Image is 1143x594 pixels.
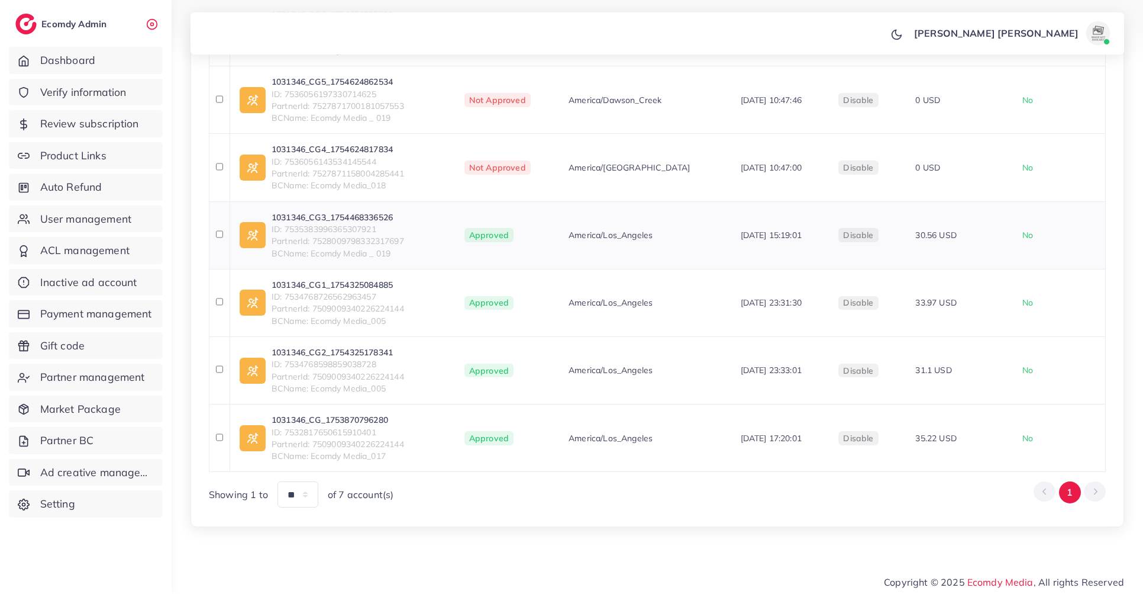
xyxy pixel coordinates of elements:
a: Verify information [9,79,163,106]
span: disable [843,297,873,308]
span: [DATE] 23:33:01 [741,365,802,375]
span: 0 USD [915,162,940,173]
span: PartnerId: 7509009340226224144 [272,371,404,383]
a: [PERSON_NAME] [PERSON_NAME]avatar [908,21,1115,45]
span: PartnerId: 7509009340226224144 [272,438,404,450]
span: disable [843,162,873,173]
a: Gift code [9,332,163,359]
span: Partner management [40,370,145,385]
span: BCName: Ecomdy Media_018 [272,179,404,191]
span: Showing 1 to [209,488,268,502]
a: Review subscription [9,110,163,137]
span: No [1022,433,1033,444]
span: 0 USD [915,95,940,105]
span: [DATE] 10:47:46 [741,95,802,105]
span: Review subscription [40,116,139,131]
span: disable [843,95,873,105]
a: Product Links [9,142,163,169]
img: ic-ad-info.7fc67b75.svg [240,222,266,248]
span: Ad creative management [40,465,154,480]
ul: Pagination [1034,481,1106,503]
p: [PERSON_NAME] [PERSON_NAME] [914,26,1079,40]
span: 30.56 USD [915,230,956,240]
span: BCName: Ecomdy Media_005 [272,383,404,394]
span: America/Los_Angeles [569,432,653,444]
span: No [1022,162,1033,173]
a: Ecomdy Media [967,576,1034,588]
span: No [1022,297,1033,308]
span: America/Dawson_Creek [569,94,661,106]
img: avatar [1086,21,1110,45]
span: Dashboard [40,53,95,68]
a: Payment management [9,300,163,327]
span: PartnerId: 7528009798332317697 [272,235,404,247]
span: [DATE] 17:20:01 [741,433,802,444]
img: ic-ad-info.7fc67b75.svg [240,87,266,113]
a: 1031346_CG_1753870796280 [272,414,404,426]
span: of 7 account(s) [328,488,393,502]
span: America/Los_Angeles [569,364,653,376]
span: 31.1 USD [915,365,951,375]
h2: Ecomdy Admin [41,18,109,30]
span: BCName: Ecomdy Media _ 019 [272,112,404,124]
span: [DATE] 10:47:00 [741,162,802,173]
span: PartnerId: 7509009340226224144 [272,303,404,314]
span: User management [40,211,131,227]
span: No [1022,95,1033,105]
button: Go to page 1 [1059,481,1081,503]
span: ID: 7534768726562963457 [272,291,404,303]
span: No [1022,230,1033,240]
span: ID: 7536056143534145544 [272,156,404,168]
a: Ad creative management [9,459,163,486]
span: Approved [464,364,514,378]
span: BCName: Ecomdy Media _ 019 [272,248,404,259]
span: ID: 7535383996365307921 [272,223,404,235]
span: Verify information [40,85,127,100]
span: BCName: Ecomdy Media_005 [272,315,404,327]
span: 33.97 USD [915,297,956,308]
a: Dashboard [9,47,163,74]
span: America/Los_Angeles [569,297,653,309]
span: America/Los_Angeles [569,229,653,241]
span: ID: 7536056197330714625 [272,88,404,100]
span: Partner BC [40,433,94,448]
span: Setting [40,496,75,512]
span: Approved [464,431,514,445]
span: Approved [464,296,514,310]
a: ACL management [9,237,163,264]
span: disable [843,433,873,444]
span: America/[GEOGRAPHIC_DATA] [569,162,690,174]
span: Inactive ad account [40,275,137,290]
span: Approved [464,228,514,242]
span: Copyright © 2025 [884,575,1124,589]
a: Setting [9,490,163,518]
span: PartnerId: 7527871700181057553 [272,100,404,112]
span: Auto Refund [40,179,102,195]
span: [DATE] 23:31:30 [741,297,802,308]
a: 1031346_CG4_1754624817834 [272,143,404,155]
span: Market Package [40,402,121,417]
a: Market Package [9,396,163,423]
span: ACL management [40,243,130,258]
a: Partner management [9,364,163,391]
span: Not Approved [464,160,531,175]
a: 1031346_CG1_1754325084885 [272,279,404,291]
span: Product Links [40,148,106,163]
img: ic-ad-info.7fc67b75.svg [240,425,266,451]
span: , All rights Reserved [1034,575,1124,589]
img: ic-ad-info.7fc67b75.svg [240,358,266,384]
a: User management [9,206,163,233]
span: Payment management [40,306,152,322]
img: logo [15,14,37,34]
span: Not Approved [464,93,531,107]
a: 1031346_CG2_1754325178341 [272,346,404,358]
a: Partner BC [9,427,163,454]
img: ic-ad-info.7fc67b75.svg [240,290,266,316]
span: BCName: Ecomdy Media_017 [272,450,404,462]
span: PartnerId: 7527871158004285441 [272,168,404,179]
a: logoEcomdy Admin [15,14,109,34]
a: 1031346_CG5_1754624862534 [272,76,404,88]
a: Inactive ad account [9,269,163,296]
img: ic-ad-info.7fc67b75.svg [240,155,266,181]
span: [DATE] 15:19:01 [741,230,802,240]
